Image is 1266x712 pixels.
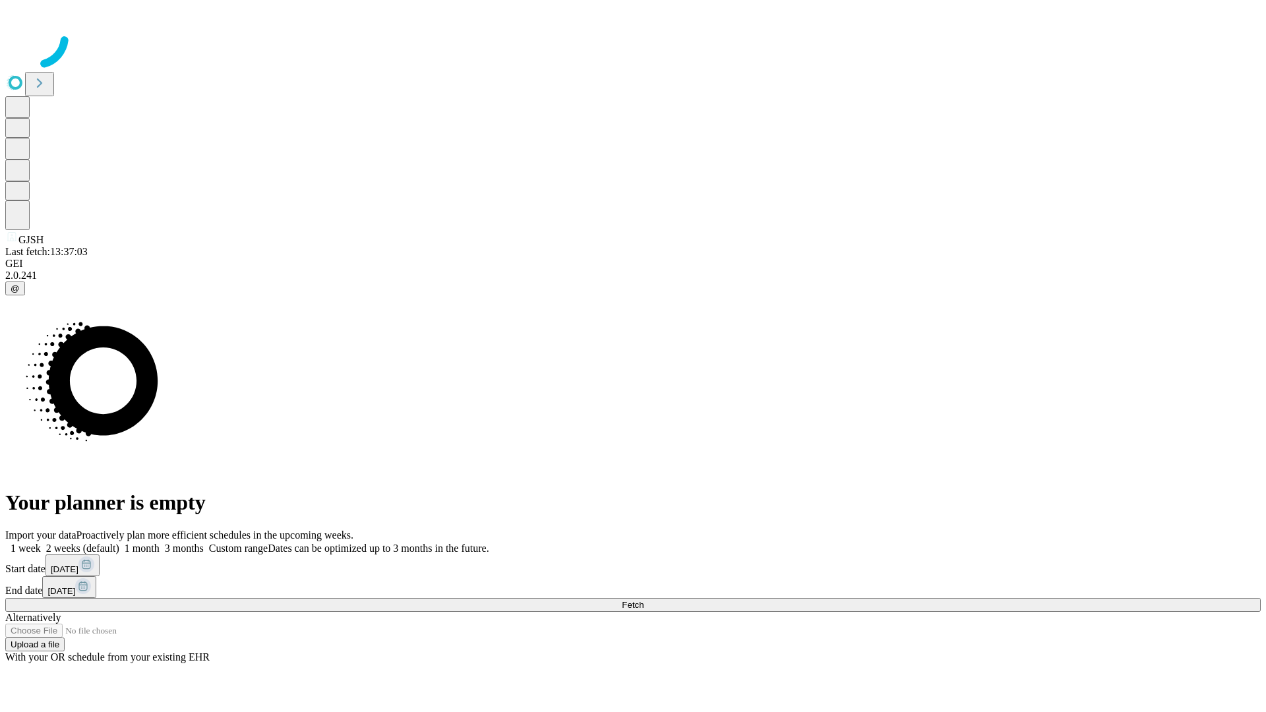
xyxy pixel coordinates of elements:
[209,543,268,554] span: Custom range
[46,543,119,554] span: 2 weeks (default)
[5,638,65,651] button: Upload a file
[51,564,78,574] span: [DATE]
[76,529,353,541] span: Proactively plan more efficient schedules in the upcoming weeks.
[11,283,20,293] span: @
[125,543,160,554] span: 1 month
[5,529,76,541] span: Import your data
[5,270,1261,282] div: 2.0.241
[5,554,1261,576] div: Start date
[47,586,75,596] span: [DATE]
[5,576,1261,598] div: End date
[45,554,100,576] button: [DATE]
[18,234,44,245] span: GJSH
[622,600,644,610] span: Fetch
[5,258,1261,270] div: GEI
[5,612,61,623] span: Alternatively
[5,246,88,257] span: Last fetch: 13:37:03
[165,543,204,554] span: 3 months
[5,282,25,295] button: @
[268,543,489,554] span: Dates can be optimized up to 3 months in the future.
[42,576,96,598] button: [DATE]
[5,651,210,663] span: With your OR schedule from your existing EHR
[5,598,1261,612] button: Fetch
[11,543,41,554] span: 1 week
[5,490,1261,515] h1: Your planner is empty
